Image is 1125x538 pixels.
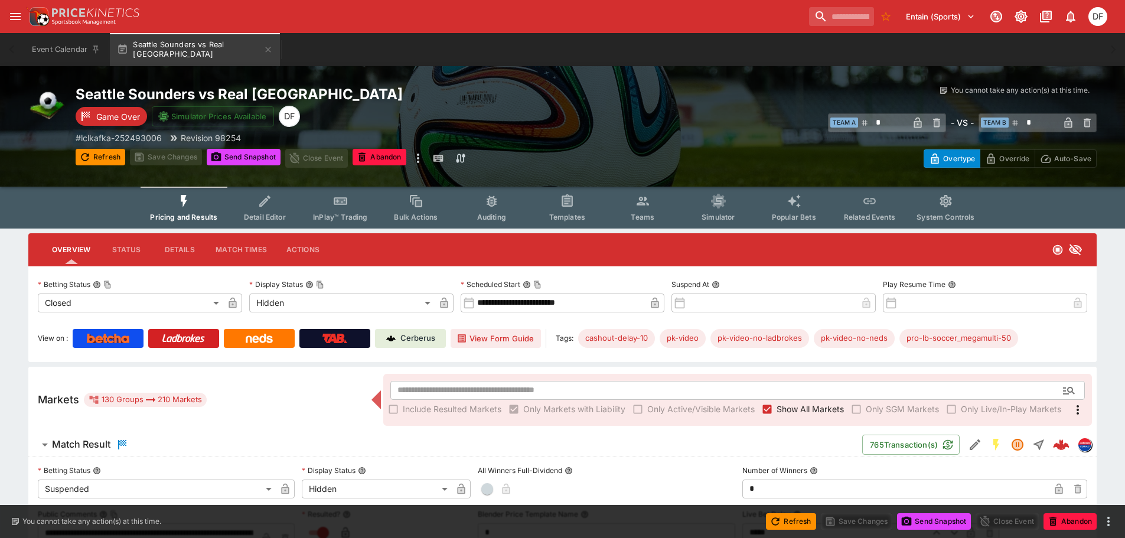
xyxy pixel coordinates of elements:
[38,480,276,498] div: Suspended
[899,329,1018,348] div: Betting Target: cerberus
[533,281,542,289] button: Copy To Clipboard
[943,152,975,165] p: Overtype
[279,106,300,127] div: David Foster
[246,334,272,343] img: Neds
[207,149,281,165] button: Send Snapshot
[353,151,406,162] span: Mark an event as closed and abandoned.
[150,213,217,221] span: Pricing and Results
[523,403,625,415] span: Only Markets with Liability
[93,467,101,475] button: Betting Status
[1058,380,1080,401] button: Open
[951,116,974,129] h6: - VS -
[1085,4,1111,30] button: David Foster
[478,465,562,475] p: All Winners Full-Dividend
[777,403,844,415] span: Show All Markets
[899,332,1018,344] span: pro-lb-soccer_megamulti-50
[1007,434,1028,455] button: Suspended
[96,110,140,123] p: Game Over
[38,279,90,289] p: Betting Status
[22,516,161,527] p: You cannot take any action(s) at this time.
[451,329,541,348] button: View Form Guide
[549,213,585,221] span: Templates
[565,467,573,475] button: All Winners Full-Dividend
[814,332,895,344] span: pk-video-no-neds
[103,281,112,289] button: Copy To Clipboard
[93,281,101,289] button: Betting StatusCopy To Clipboard
[578,332,655,344] span: cashout-delay-10
[244,213,286,221] span: Detail Editor
[89,393,202,407] div: 130 Groups 210 Markets
[1010,438,1025,452] svg: Suspended
[1071,403,1085,417] svg: More
[1035,149,1097,168] button: Auto-Save
[1044,514,1097,526] span: Mark an event as closed and abandoned.
[523,281,531,289] button: Scheduled StartCopy To Clipboard
[1054,152,1091,165] p: Auto-Save
[961,403,1061,415] span: Only Live/In-Play Markets
[28,85,66,123] img: soccer.png
[844,213,895,221] span: Related Events
[1052,244,1064,256] svg: Closed
[461,279,520,289] p: Scheduled Start
[302,465,356,475] p: Display Status
[152,106,274,126] button: Simulator Prices Available
[647,403,755,415] span: Only Active/Visible Markets
[999,152,1029,165] p: Override
[1060,6,1081,27] button: Notifications
[702,213,735,221] span: Simulator
[76,85,586,103] h2: Copy To Clipboard
[951,85,1090,96] p: You cannot take any action(s) at this time.
[110,33,280,66] button: Seattle Sounders vs Real [GEOGRAPHIC_DATA]
[38,294,223,312] div: Closed
[375,329,446,348] a: Cerberus
[578,329,655,348] div: Betting Target: cerberus
[76,132,162,144] p: Copy To Clipboard
[403,403,501,415] span: Include Resulted Markets
[631,213,654,221] span: Teams
[153,236,206,264] button: Details
[141,187,984,229] div: Event type filters
[477,213,506,221] span: Auditing
[710,332,809,344] span: pk-video-no-ladbrokes
[830,118,858,128] span: Team A
[28,433,862,457] button: Match Result
[313,213,367,221] span: InPlay™ Trading
[206,236,276,264] button: Match Times
[358,467,366,475] button: Display Status
[1035,6,1056,27] button: Documentation
[964,434,986,455] button: Edit Detail
[556,329,573,348] label: Tags:
[1101,514,1116,529] button: more
[1078,438,1092,452] div: lclkafka
[986,6,1007,27] button: Connected to PK
[924,149,1097,168] div: Start From
[1053,436,1069,453] div: 0b16e037-d236-45a2-8179-b64b9d333d4d
[899,7,982,26] button: Select Tenant
[742,465,807,475] p: Number of Winners
[917,213,974,221] span: System Controls
[866,403,939,415] span: Only SGM Markets
[660,332,706,344] span: pk-video
[38,329,68,348] label: View on :
[26,5,50,28] img: PriceKinetics Logo
[862,435,960,455] button: 765Transaction(s)
[981,118,1009,128] span: Team B
[710,329,809,348] div: Betting Target: cerberus
[400,332,435,344] p: Cerberus
[386,334,396,343] img: Cerberus
[38,465,90,475] p: Betting Status
[76,149,125,165] button: Refresh
[948,281,956,289] button: Play Resume Time
[772,213,816,221] span: Popular Bets
[43,236,100,264] button: Overview
[924,149,980,168] button: Overtype
[1010,6,1032,27] button: Toggle light/dark mode
[302,480,452,498] div: Hidden
[660,329,706,348] div: Betting Target: cerberus
[1044,513,1097,530] button: Abandon
[394,213,438,221] span: Bulk Actions
[52,438,110,451] h6: Match Result
[810,467,818,475] button: Number of Winners
[1053,436,1069,453] img: logo-cerberus--red.svg
[100,236,153,264] button: Status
